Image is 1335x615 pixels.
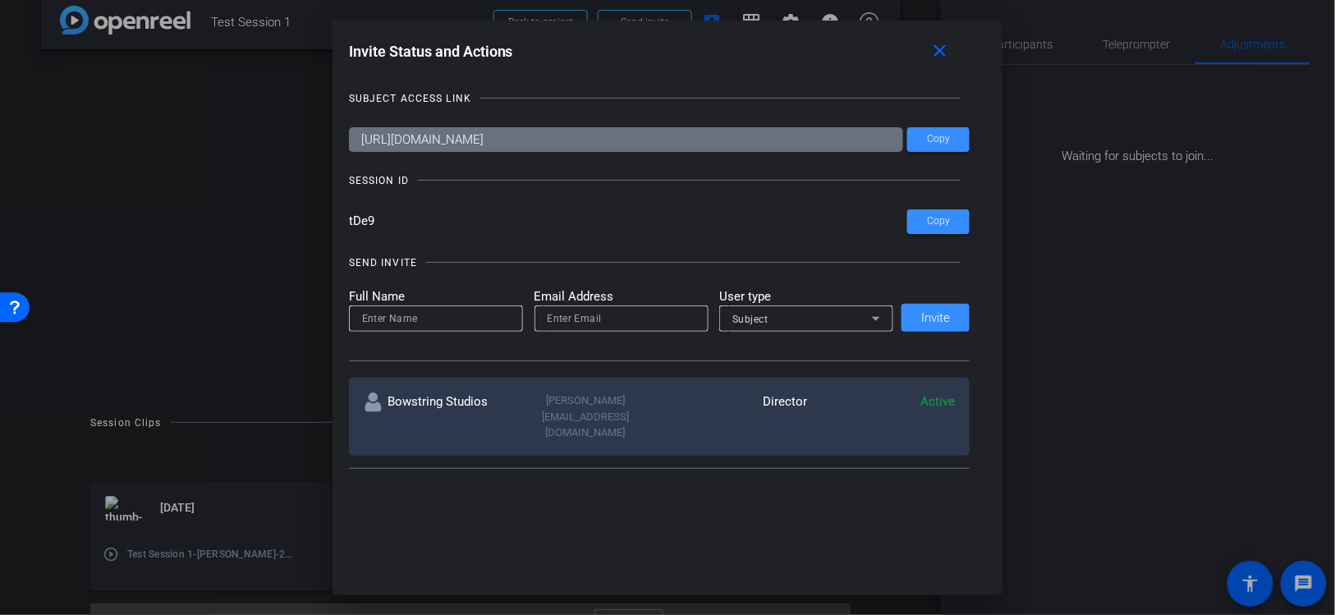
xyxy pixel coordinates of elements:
button: Copy [907,127,970,152]
mat-label: User type [719,287,893,306]
openreel-title-line: SEND INVITE [349,255,970,271]
span: Copy [927,215,950,227]
mat-label: Email Address [534,287,709,306]
div: Invite Status and Actions [349,37,970,67]
div: SESSION ID [349,172,409,189]
mat-label: Full Name [349,287,523,306]
openreel-title-line: SUBJECT ACCESS LINK [349,90,970,107]
div: [PERSON_NAME][EMAIL_ADDRESS][DOMAIN_NAME] [512,392,659,441]
span: Subject [732,314,768,325]
div: Director [659,392,807,441]
mat-icon: close [930,41,951,62]
div: SEND INVITE [349,255,417,271]
button: Copy [907,209,970,234]
div: SUBJECT ACCESS LINK [349,90,471,107]
input: Enter Email [548,309,695,328]
input: Enter Name [362,309,510,328]
openreel-title-line: SESSION ID [349,172,970,189]
span: Copy [927,133,950,145]
div: Bowstring Studios [364,392,512,441]
span: Active [920,394,955,409]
